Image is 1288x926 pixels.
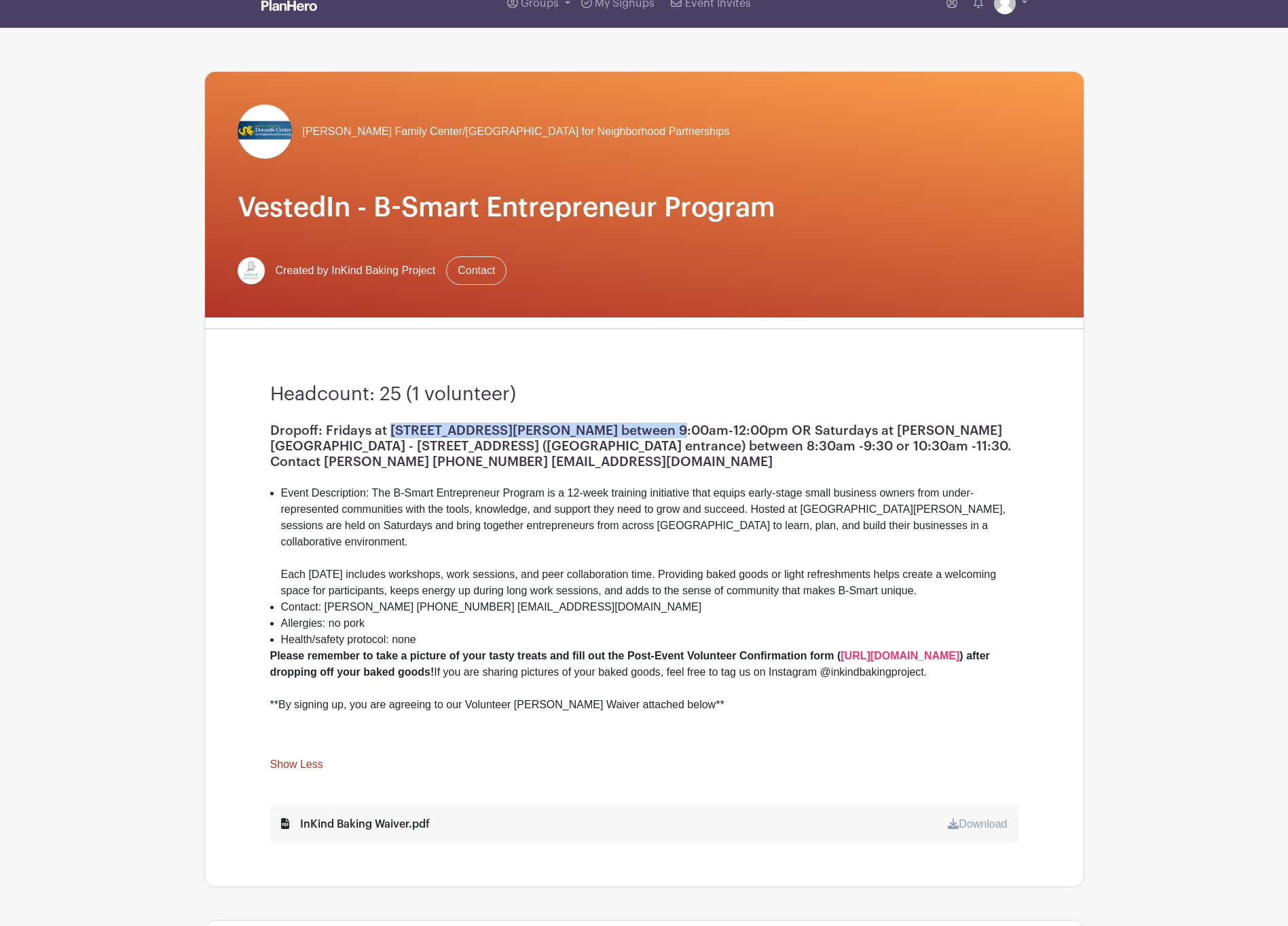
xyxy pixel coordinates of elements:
a: Download [948,818,1007,830]
li: Allergies: no pork [281,615,1018,632]
h1: VestedIn - B-Smart Entrepreneur Program [238,191,1051,224]
li: Health/safety protocol: none [281,632,1018,648]
span: Created by InKind Baking Project [276,263,436,279]
a: Show Less [270,758,323,775]
strong: Please remember to take a picture of your tasty treats and fill out the Post-Event Volunteer Conf... [270,650,841,661]
span: [PERSON_NAME] Family Center/[GEOGRAPHIC_DATA] for Neighborhood Partnerships [303,123,730,140]
strong: ) after dropping off your baked goods! [270,650,990,678]
h1: Dropoff: Fridays at [STREET_ADDRESS][PERSON_NAME] between 9:00am-12:00pm OR Saturdays at [PERSON_... [270,423,1018,469]
div: **By signing up, you are agreeing to our Volunteer [PERSON_NAME] Waiver attached below** [270,697,1018,713]
div: InKind Baking Waiver.pdf [281,816,430,832]
img: InKind-Logo.jpg [238,257,265,284]
div: If you are sharing pictures of your baked goods, feel free to tag us on Instagram @inkindbakingpr... [270,648,1018,680]
li: Event Description: The B-Smart Entrepreneur Program is a 12-week training initiative that equips ... [281,485,1018,599]
a: [URL][DOMAIN_NAME] [841,650,959,661]
h3: Headcount: 25 (1 volunteer) [270,383,1018,406]
li: Contact: [PERSON_NAME] [PHONE_NUMBER] [EMAIL_ADDRESS][DOMAIN_NAME] [281,599,1018,615]
a: Contact [446,256,507,285]
img: Beachell%20family%20center.png [238,104,292,159]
